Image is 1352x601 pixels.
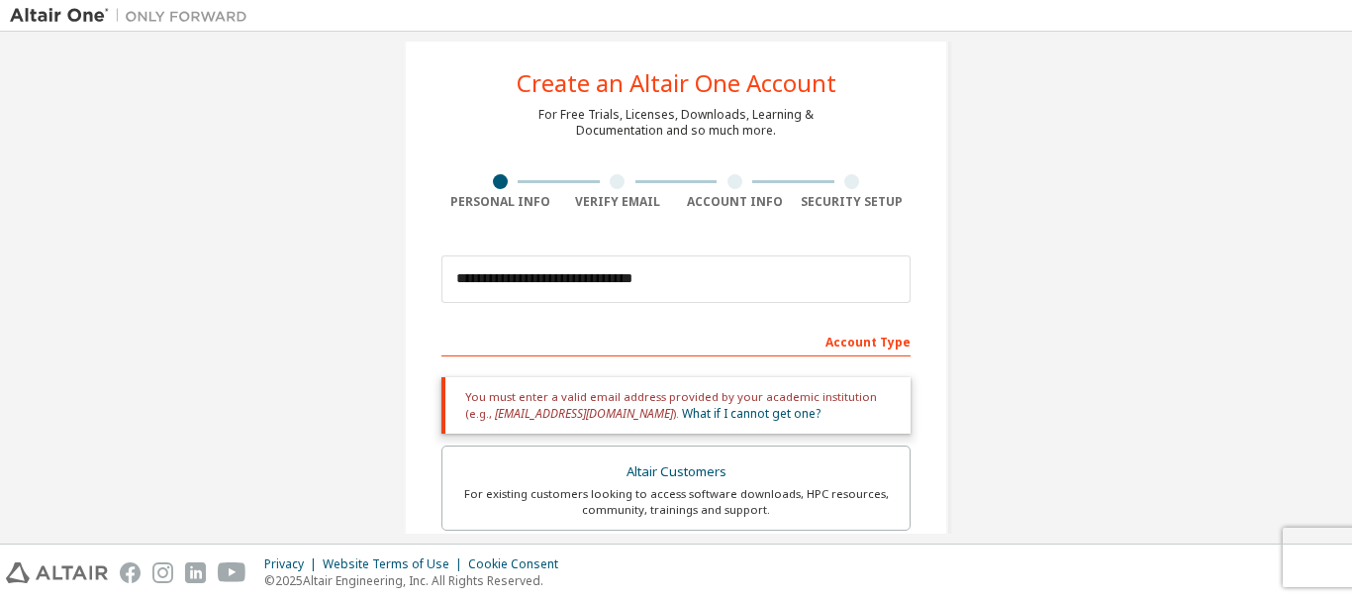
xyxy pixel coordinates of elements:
[264,572,570,589] p: © 2025 Altair Engineering, Inc. All Rights Reserved.
[517,71,836,95] div: Create an Altair One Account
[794,194,912,210] div: Security Setup
[152,562,173,583] img: instagram.svg
[538,107,814,139] div: For Free Trials, Licenses, Downloads, Learning & Documentation and so much more.
[559,194,677,210] div: Verify Email
[682,405,821,422] a: What if I cannot get one?
[676,194,794,210] div: Account Info
[218,562,246,583] img: youtube.svg
[10,6,257,26] img: Altair One
[468,556,570,572] div: Cookie Consent
[441,325,911,356] div: Account Type
[454,458,898,486] div: Altair Customers
[454,486,898,518] div: For existing customers looking to access software downloads, HPC resources, community, trainings ...
[185,562,206,583] img: linkedin.svg
[6,562,108,583] img: altair_logo.svg
[264,556,323,572] div: Privacy
[441,194,559,210] div: Personal Info
[120,562,141,583] img: facebook.svg
[323,556,468,572] div: Website Terms of Use
[441,377,911,434] div: You must enter a valid email address provided by your academic institution (e.g., ).
[495,405,673,422] span: [EMAIL_ADDRESS][DOMAIN_NAME]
